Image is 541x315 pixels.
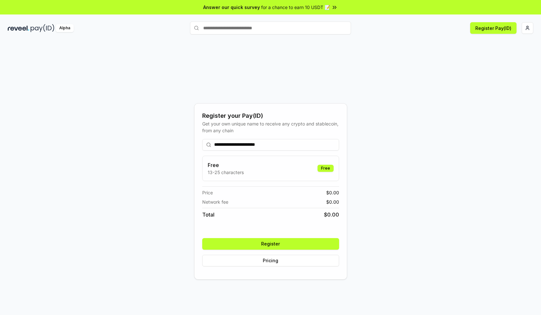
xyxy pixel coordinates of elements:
div: Get your own unique name to receive any crypto and stablecoin, from any chain [202,120,339,134]
button: Register Pay(ID) [470,22,517,34]
img: reveel_dark [8,24,29,32]
div: Register your Pay(ID) [202,111,339,120]
img: pay_id [31,24,54,32]
span: for a chance to earn 10 USDT 📝 [261,4,330,11]
span: $ 0.00 [324,211,339,218]
p: 13-25 characters [208,169,244,176]
span: Total [202,211,214,218]
span: Answer our quick survey [203,4,260,11]
span: Price [202,189,213,196]
h3: Free [208,161,244,169]
span: Network fee [202,199,228,205]
div: Alpha [56,24,74,32]
span: $ 0.00 [326,189,339,196]
div: Free [318,165,334,172]
button: Pricing [202,255,339,266]
span: $ 0.00 [326,199,339,205]
button: Register [202,238,339,250]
